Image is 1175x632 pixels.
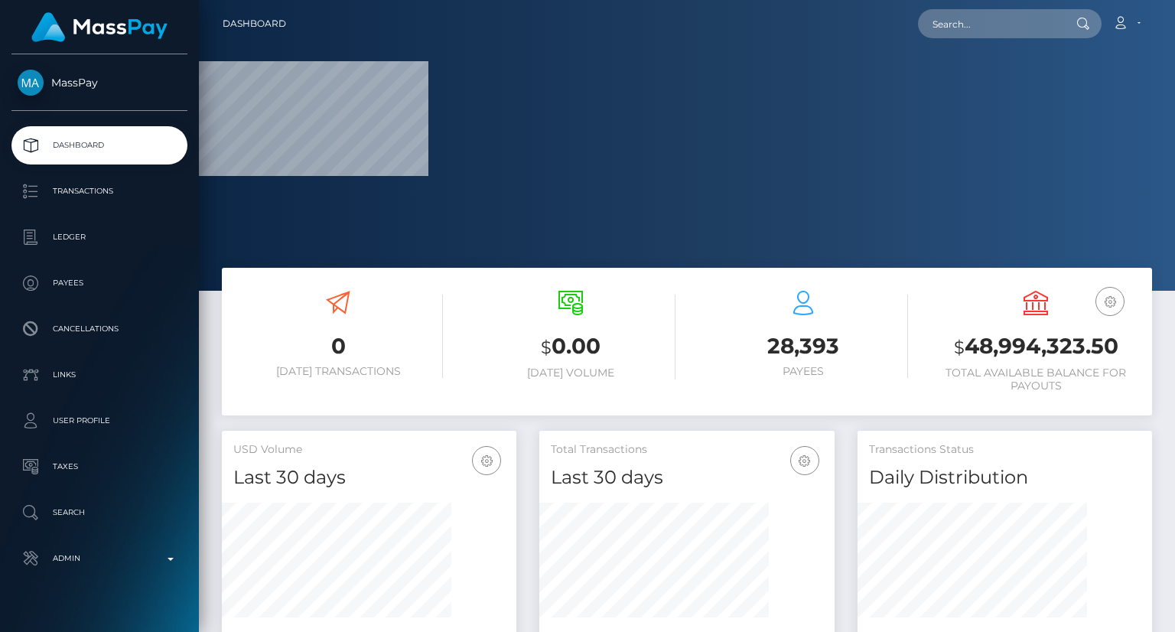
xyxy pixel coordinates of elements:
[18,455,181,478] p: Taxes
[551,442,822,458] h5: Total Transactions
[11,76,187,90] span: MassPay
[11,448,187,486] a: Taxes
[233,331,443,361] h3: 0
[931,331,1141,363] h3: 48,994,323.50
[869,464,1141,491] h4: Daily Distribution
[18,70,44,96] img: MassPay
[466,366,675,380] h6: [DATE] Volume
[18,363,181,386] p: Links
[11,264,187,302] a: Payees
[11,356,187,394] a: Links
[233,365,443,378] h6: [DATE] Transactions
[918,9,1062,38] input: Search...
[466,331,675,363] h3: 0.00
[233,442,505,458] h5: USD Volume
[18,501,181,524] p: Search
[11,494,187,532] a: Search
[541,337,552,358] small: $
[233,464,505,491] h4: Last 30 days
[18,318,181,340] p: Cancellations
[18,226,181,249] p: Ledger
[551,464,822,491] h4: Last 30 days
[869,442,1141,458] h5: Transactions Status
[698,331,908,361] h3: 28,393
[18,272,181,295] p: Payees
[11,402,187,440] a: User Profile
[223,8,286,40] a: Dashboard
[698,365,908,378] h6: Payees
[18,134,181,157] p: Dashboard
[11,539,187,578] a: Admin
[31,12,168,42] img: MassPay Logo
[18,547,181,570] p: Admin
[18,180,181,203] p: Transactions
[11,310,187,348] a: Cancellations
[18,409,181,432] p: User Profile
[11,172,187,210] a: Transactions
[931,366,1141,393] h6: Total Available Balance for Payouts
[11,218,187,256] a: Ledger
[11,126,187,165] a: Dashboard
[954,337,965,358] small: $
